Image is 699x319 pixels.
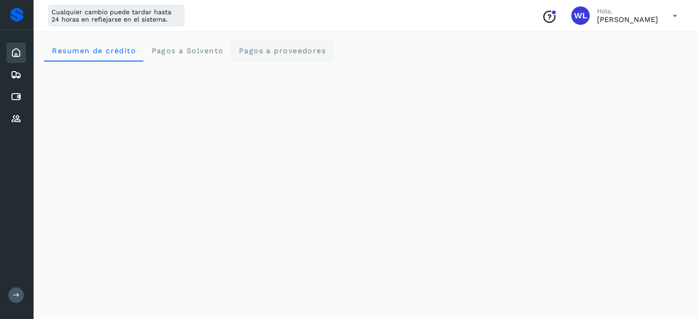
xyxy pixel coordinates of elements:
[238,46,326,55] span: Pagos a proveedores
[51,46,136,55] span: Resumen de crédito
[597,15,658,24] p: Wilberth López Baliño
[6,43,26,63] div: Inicio
[48,5,185,27] div: Cualquier cambio puede tardar hasta 24 horas en reflejarse en el sistema.
[597,7,658,15] p: Hola,
[6,65,26,85] div: Embarques
[6,109,26,129] div: Proveedores
[6,87,26,107] div: Cuentas por pagar
[151,46,223,55] span: Pagos a Solvento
